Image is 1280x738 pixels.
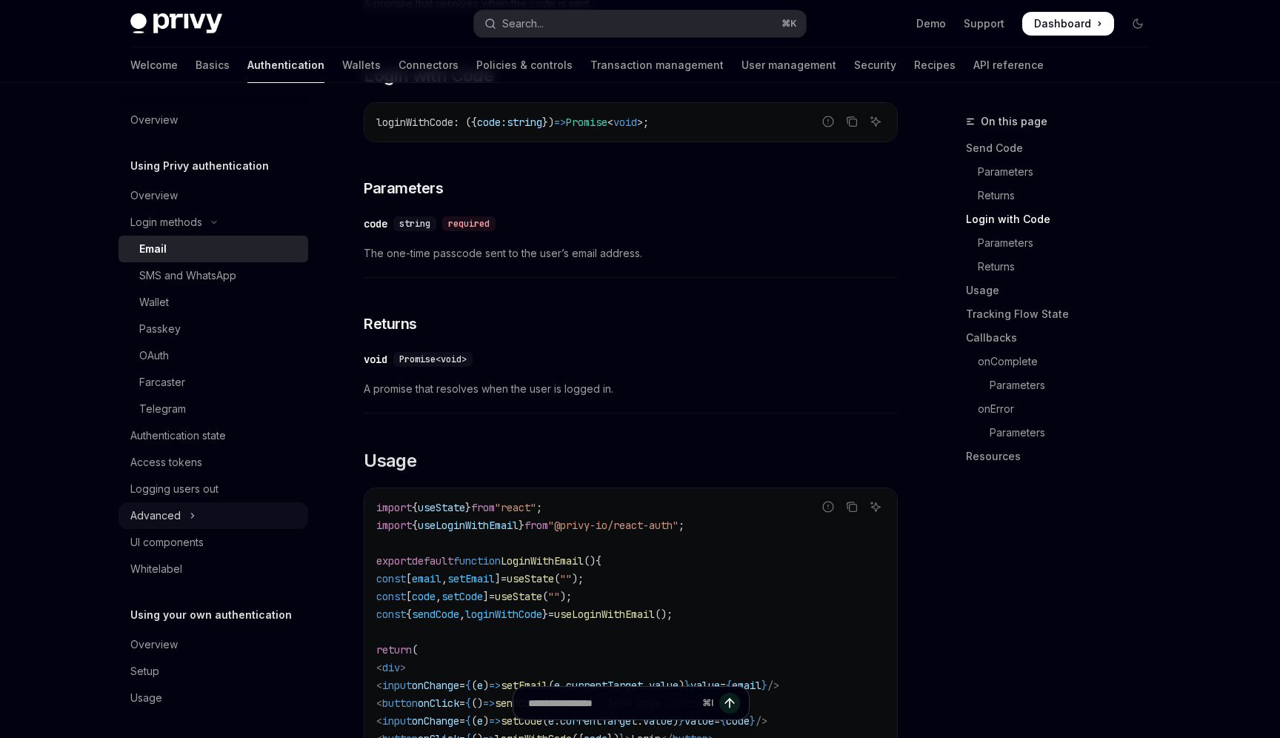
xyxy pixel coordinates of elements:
button: Send message [719,693,740,714]
a: Whitelabel [119,556,308,582]
span: Returns [364,313,417,334]
span: LoginWithEmail [501,554,584,568]
a: Login with Code [966,207,1161,231]
span: } [542,608,548,621]
span: . [560,679,566,692]
span: , [436,590,441,603]
a: UI components [119,529,308,556]
a: Parameters [966,160,1161,184]
span: Promise<void> [399,353,467,365]
a: Usage [966,279,1161,302]
a: onError [966,397,1161,421]
a: Tracking Flow State [966,302,1161,326]
div: void [364,352,387,367]
h5: Using Privy authentication [130,157,269,175]
span: ) [679,679,684,692]
span: ; [536,501,542,514]
span: ); [572,572,584,585]
a: Overview [119,107,308,133]
span: => [489,679,501,692]
span: { [412,501,418,514]
button: Report incorrect code [819,497,838,516]
a: Setup [119,658,308,685]
a: Email [119,236,308,262]
a: Overview [119,631,308,658]
a: Transaction management [590,47,724,83]
button: Ask AI [866,112,885,131]
div: Whitelabel [130,560,182,578]
span: < [376,661,382,674]
div: OAuth [139,347,169,365]
span: [ [406,572,412,585]
a: Parameters [966,421,1161,445]
button: Report incorrect code [819,112,838,131]
span: . [643,679,649,692]
span: { [406,608,412,621]
a: Resources [966,445,1161,468]
span: ( [471,679,477,692]
span: ; [679,519,684,532]
a: Dashboard [1022,12,1114,36]
div: Access tokens [130,453,202,471]
span: } [761,679,767,692]
span: => [554,116,566,129]
span: On this page [981,113,1047,130]
div: Telegram [139,400,186,418]
span: return [376,643,412,656]
span: setEmail [501,679,548,692]
span: , [459,608,465,621]
span: > [400,661,406,674]
a: Farcaster [119,369,308,396]
div: Overview [130,111,178,129]
span: ( [548,679,554,692]
div: Authentication state [130,427,226,445]
a: Overview [119,182,308,209]
span: = [489,590,495,603]
span: onChange [412,679,459,692]
span: "" [548,590,560,603]
div: SMS and WhatsApp [139,267,236,285]
button: Copy the contents from the code block [842,112,861,131]
span: : ({ [453,116,477,129]
span: e [477,679,483,692]
span: ⌘ K [781,18,797,30]
span: ( [412,643,418,656]
div: code [364,216,387,231]
span: email [412,572,441,585]
span: { [412,519,418,532]
span: } [465,501,471,514]
a: Authentication state [119,422,308,449]
a: Usage [119,685,308,711]
span: : [501,116,507,129]
a: Security [854,47,896,83]
span: useLoginWithEmail [418,519,519,532]
span: setEmail [447,572,495,585]
span: Parameters [364,178,443,199]
span: code [412,590,436,603]
span: const [376,608,406,621]
span: from [524,519,548,532]
span: ] [483,590,489,603]
span: code [477,116,501,129]
span: Promise [566,116,607,129]
span: } [684,679,690,692]
div: Search... [502,15,544,33]
button: Ask AI [866,497,885,516]
span: loginWithCode [465,608,542,621]
span: { [465,679,471,692]
a: Parameters [966,231,1161,255]
div: Email [139,240,167,258]
div: Logging users out [130,480,219,498]
div: Farcaster [139,373,185,391]
a: User management [741,47,836,83]
a: Wallets [342,47,381,83]
span: string [507,116,542,129]
button: Toggle Login methods section [119,209,308,236]
span: = [459,679,465,692]
a: Authentication [247,47,324,83]
span: { [726,679,732,692]
span: "" [560,572,572,585]
span: [ [406,590,412,603]
a: API reference [973,47,1044,83]
a: onComplete [966,350,1161,373]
